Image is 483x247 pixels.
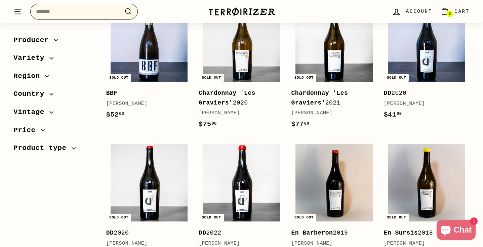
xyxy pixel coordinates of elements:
div: Sold out [107,74,131,82]
a: Account [388,2,436,22]
span: Cart [454,8,470,15]
b: DD [199,230,206,236]
sup: 00 [119,112,124,116]
div: [PERSON_NAME] [199,109,278,117]
div: [PERSON_NAME] [384,100,463,108]
div: Sold out [199,74,224,82]
div: 2020 [106,228,185,238]
span: $75 [199,120,217,128]
div: Sold out [199,214,224,221]
div: Sold out [384,214,409,221]
button: Producer [13,33,95,51]
div: 2020 [384,88,463,98]
span: 3 [448,11,451,16]
button: Product type [13,141,95,159]
b: DD [106,230,114,236]
button: Vintage [13,105,95,123]
button: Price [13,123,95,141]
div: Sold out [384,74,409,82]
button: Variety [13,51,95,69]
span: Producer [13,35,54,46]
span: Variety [13,53,49,64]
span: Price [13,125,41,136]
b: DD [384,90,392,96]
div: 2019 [291,228,370,238]
span: Country [13,89,49,100]
b: Chardonnay 'Les Graviers' [291,90,348,106]
span: $41 [384,111,402,119]
b: En Barberon [291,230,333,236]
sup: 00 [211,121,216,126]
div: 2018 [384,228,463,238]
button: Country [13,87,95,105]
span: Product type [13,143,72,154]
inbox-online-store-chat: Shopify online store chat [435,220,478,242]
b: BBF [106,90,118,96]
b: Chardonnay 'Les Graviers' [199,90,255,106]
b: En Sursis [384,230,418,236]
a: Cart [436,2,474,22]
button: Region [13,69,95,87]
sup: 00 [304,121,309,126]
div: Sold out [292,74,316,82]
div: [PERSON_NAME] [106,100,185,108]
span: $52 [106,111,124,119]
span: Region [13,71,45,82]
span: Account [406,8,432,15]
sup: 00 [397,112,402,116]
div: 2021 [291,88,370,108]
div: Sold out [292,214,316,221]
span: $77 [291,120,309,128]
div: 2020 [199,88,278,108]
div: Sold out [107,214,131,221]
div: [PERSON_NAME] [291,109,370,117]
div: 2022 [199,228,278,238]
span: Vintage [13,107,49,118]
